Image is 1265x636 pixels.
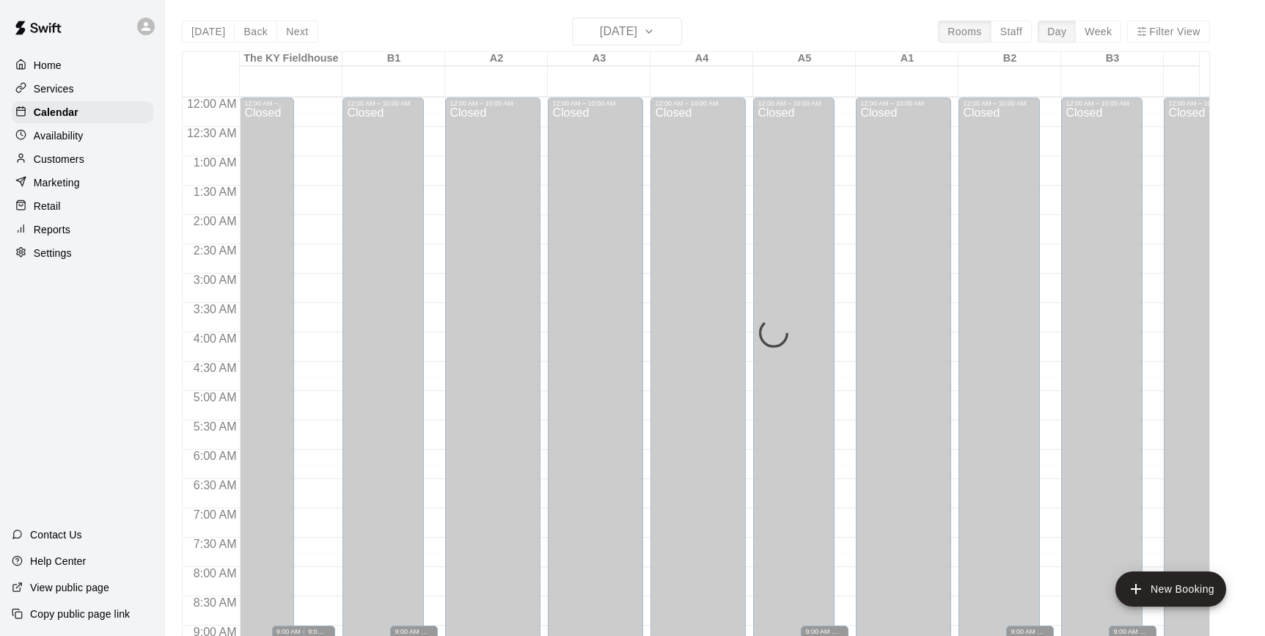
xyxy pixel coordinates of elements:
[1115,571,1226,607] button: add
[12,78,153,100] a: Services
[190,596,241,609] span: 8:30 AM
[190,244,241,257] span: 2:30 AM
[1011,628,1049,635] div: 9:00 AM – 11:30 PM
[395,628,433,635] div: 9:00 AM – 11:30 PM
[12,54,153,76] a: Home
[860,100,947,107] div: 12:00 AM – 10:00 AM
[34,58,62,73] p: Home
[190,479,241,491] span: 6:30 AM
[30,554,86,569] p: Help Center
[190,567,241,580] span: 8:00 AM
[183,127,241,139] span: 12:30 AM
[450,100,536,107] div: 12:00 AM – 10:00 AM
[1113,628,1152,635] div: 9:00 AM – 11:30 PM
[12,195,153,217] a: Retail
[12,125,153,147] a: Availability
[1066,100,1138,107] div: 12:00 AM – 10:00 AM
[34,105,78,120] p: Calendar
[276,628,322,635] div: 9:00 AM – 11:30 PM
[30,527,82,542] p: Contact Us
[30,607,130,621] p: Copy public page link
[12,172,153,194] a: Marketing
[240,52,342,66] div: The KY Fieldhouse
[12,242,153,264] a: Settings
[183,98,241,110] span: 12:00 AM
[190,303,241,315] span: 3:30 AM
[244,100,290,107] div: 12:00 AM – 10:00 AM
[445,52,548,66] div: A2
[347,100,419,107] div: 12:00 AM – 10:00 AM
[190,538,241,550] span: 7:30 AM
[650,52,753,66] div: A4
[1061,52,1164,66] div: B3
[34,246,72,260] p: Settings
[753,52,856,66] div: A5
[12,101,153,123] a: Calendar
[190,450,241,462] span: 6:00 AM
[190,391,241,403] span: 5:00 AM
[1168,100,1241,107] div: 12:00 AM – 10:00 AM
[190,156,241,169] span: 1:00 AM
[805,628,844,635] div: 9:00 AM – 9:00 PM
[958,52,1061,66] div: B2
[12,148,153,170] a: Customers
[30,580,109,595] p: View public page
[552,100,639,107] div: 12:00 AM – 10:00 AM
[342,52,445,66] div: B1
[34,199,61,213] p: Retail
[34,152,84,167] p: Customers
[963,100,1035,107] div: 12:00 AM – 10:00 AM
[308,628,331,635] div: 9:00 AM – 9:00 PM
[12,219,153,241] a: Reports
[190,508,241,521] span: 7:00 AM
[655,100,741,107] div: 12:00 AM – 10:00 AM
[190,186,241,198] span: 1:30 AM
[34,222,70,237] p: Reports
[34,81,74,96] p: Services
[34,128,84,143] p: Availability
[190,420,241,433] span: 5:30 AM
[190,332,241,345] span: 4:00 AM
[190,362,241,374] span: 4:30 AM
[548,52,650,66] div: A3
[856,52,958,66] div: A1
[34,175,80,190] p: Marketing
[190,274,241,286] span: 3:00 AM
[190,215,241,227] span: 2:00 AM
[758,100,830,107] div: 12:00 AM – 10:00 AM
